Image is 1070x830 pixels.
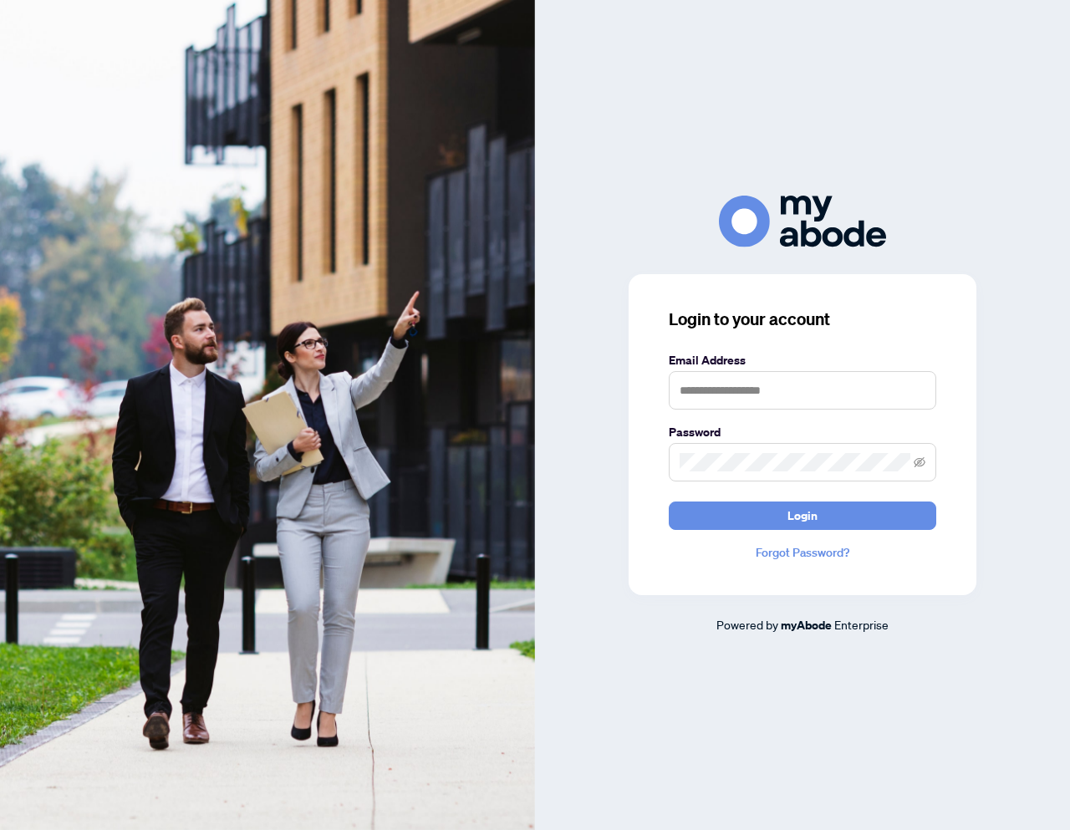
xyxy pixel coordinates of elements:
span: Powered by [716,617,778,632]
a: Forgot Password? [669,543,936,562]
h3: Login to your account [669,308,936,331]
label: Password [669,423,936,441]
button: Login [669,502,936,530]
label: Email Address [669,351,936,369]
span: Login [787,502,818,529]
span: Enterprise [834,617,889,632]
span: eye-invisible [914,456,925,468]
img: ma-logo [719,196,886,247]
a: myAbode [781,616,832,634]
